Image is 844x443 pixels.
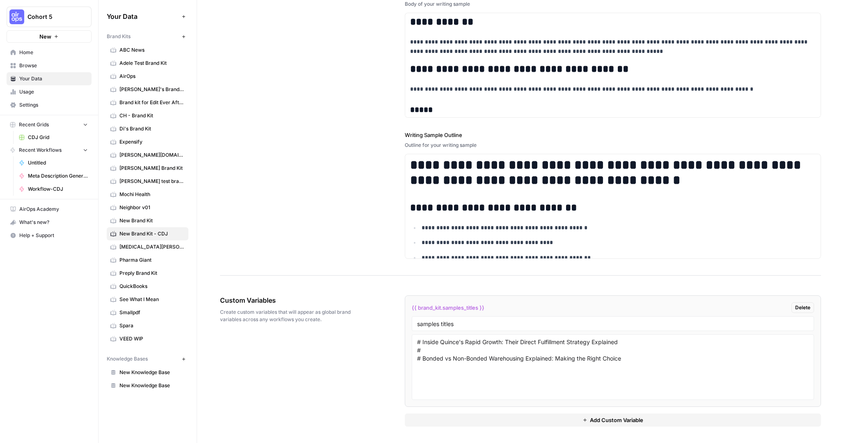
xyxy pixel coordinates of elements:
[107,355,148,363] span: Knowledge Bases
[107,201,188,214] a: Neighbor v01
[107,293,188,306] a: See What I Mean
[119,243,185,251] span: [MEDICAL_DATA][PERSON_NAME]
[590,416,643,424] span: Add Custom Variable
[15,169,92,183] a: Meta Description Generator - CDJ
[119,73,185,80] span: AirOps
[7,85,92,98] a: Usage
[107,83,188,96] a: [PERSON_NAME]'s Brand Kit
[119,138,185,146] span: Expensify
[107,43,188,57] a: ABC News
[7,72,92,85] a: Your Data
[7,216,91,228] div: What's new?
[7,229,92,242] button: Help + Support
[119,335,185,343] span: VEED WIP
[119,296,185,303] span: See What I Mean
[405,142,821,149] div: Outline for your writing sample
[220,295,359,305] span: Custom Variables
[107,109,188,122] a: CH - Brand Kit
[119,151,185,159] span: [PERSON_NAME][DOMAIN_NAME]
[119,283,185,290] span: QuickBooks
[119,322,185,329] span: Spara
[107,379,188,392] a: New Knowledge Base
[119,178,185,185] span: [PERSON_NAME] test brand kit
[107,319,188,332] a: Spara
[7,216,92,229] button: What's new?
[119,86,185,93] span: [PERSON_NAME]'s Brand Kit
[107,70,188,83] a: AirOps
[119,99,185,106] span: Brand kit for Edit Ever After ([PERSON_NAME])
[107,366,188,379] a: New Knowledge Base
[39,32,51,41] span: New
[19,62,88,69] span: Browse
[119,309,185,316] span: Smallpdf
[19,206,88,213] span: AirOps Academy
[7,7,92,27] button: Workspace: Cohort 5
[19,121,49,128] span: Recent Grids
[19,232,88,239] span: Help + Support
[220,308,359,323] span: Create custom variables that will appear as global brand variables across any workflows you create.
[107,253,188,267] a: Pharma Giant
[7,46,92,59] a: Home
[19,146,62,154] span: Recent Workflows
[7,119,92,131] button: Recent Grids
[119,369,185,376] span: New Knowledge Base
[28,134,88,141] span: CDJ Grid
[107,33,131,40] span: Brand Kits
[107,57,188,70] a: Adele Test Brand Kit
[15,183,92,196] a: Workflow-CDJ
[7,59,92,72] a: Browse
[119,164,185,172] span: [PERSON_NAME] Brand Kit
[405,413,821,427] button: Add Custom Variable
[19,75,88,82] span: Your Data
[107,227,188,240] a: New Brand Kit - CDJ
[107,188,188,201] a: Mochi Health
[107,267,188,280] a: Preply Brand Kit
[119,382,185,389] span: New Knowledge Base
[19,49,88,56] span: Home
[119,204,185,211] span: Neighbor v01
[107,214,188,227] a: New Brand Kit
[119,46,185,54] span: ABC News
[28,185,88,193] span: Workflow-CDJ
[28,172,88,180] span: Meta Description Generator - CDJ
[107,332,188,345] a: VEED WIP
[15,156,92,169] a: Untitled
[9,9,24,24] img: Cohort 5 Logo
[119,191,185,198] span: Mochi Health
[19,88,88,96] span: Usage
[7,203,92,216] a: AirOps Academy
[119,125,185,132] span: Di's Brand Kit
[107,11,179,21] span: Your Data
[405,131,821,139] label: Writing Sample Outline
[28,13,77,21] span: Cohort 5
[119,112,185,119] span: CH - Brand Kit
[119,256,185,264] span: Pharma Giant
[107,162,188,175] a: [PERSON_NAME] Brand Kit
[119,269,185,277] span: Preply Brand Kit
[795,304,810,311] span: Delete
[7,144,92,156] button: Recent Workflows
[19,101,88,109] span: Settings
[417,338,809,396] textarea: # Inside Quince's Rapid Growth: Their Direct Fulfillment Strategy Explained # # Bonded vs Non-Bon...
[107,148,188,162] a: [PERSON_NAME][DOMAIN_NAME]
[7,98,92,112] a: Settings
[405,0,821,8] div: Body of your writing sample
[107,96,188,109] a: Brand kit for Edit Ever After ([PERSON_NAME])
[107,175,188,188] a: [PERSON_NAME] test brand kit
[107,135,188,148] a: Expensify
[107,240,188,253] a: [MEDICAL_DATA][PERSON_NAME]
[119,217,185,224] span: New Brand Kit
[107,306,188,319] a: Smallpdf
[417,320,809,327] input: Variable Name
[107,280,188,293] a: QuickBooks
[15,131,92,144] a: CDJ Grid
[119,59,185,67] span: Adele Test Brand Kit
[28,159,88,167] span: Untitled
[119,230,185,237] span: New Brand Kit - CDJ
[7,30,92,43] button: New
[107,122,188,135] a: Di's Brand Kit
[412,304,484,312] span: {{ brand_kit.samples_titles }}
[791,302,814,313] button: Delete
